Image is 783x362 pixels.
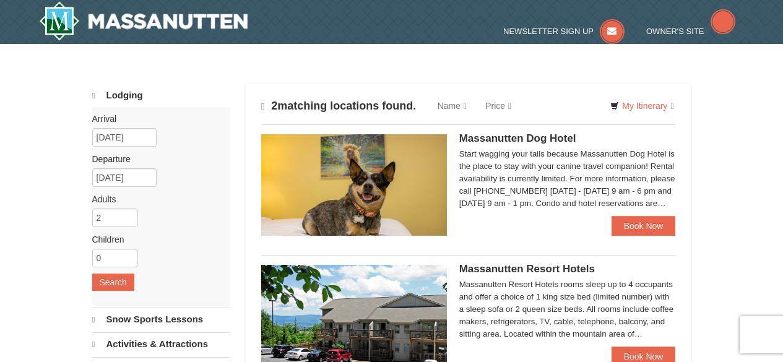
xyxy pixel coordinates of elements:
a: Owner's Site [646,27,735,36]
a: Lodging [92,84,230,107]
span: Newsletter Sign Up [503,27,594,36]
a: Activities & Attractions [92,332,230,356]
a: Massanutten Resort [39,1,248,41]
h4: matching locations found. [261,100,417,113]
span: Massanutten Dog Hotel [459,132,576,144]
span: 2 [271,100,277,112]
div: Massanutten Resort Hotels rooms sleep up to 4 occupants and offer a choice of 1 king size bed (li... [459,278,676,340]
label: Children [92,233,221,246]
label: Adults [92,193,221,205]
img: Massanutten Resort Logo [39,1,248,41]
a: Book Now [612,216,676,236]
a: Snow Sports Lessons [92,308,230,331]
label: Arrival [92,113,221,125]
span: Massanutten Resort Hotels [459,263,595,275]
span: Owner's Site [646,27,704,36]
div: Start wagging your tails because Massanutten Dog Hotel is the place to stay with your canine trav... [459,148,676,210]
a: Name [428,93,476,118]
button: Search [92,274,134,291]
a: Newsletter Sign Up [503,27,625,36]
img: 27428181-5-81c892a3.jpg [261,134,447,236]
a: Price [476,93,521,118]
a: My Itinerary [602,97,681,115]
label: Departure [92,153,221,165]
